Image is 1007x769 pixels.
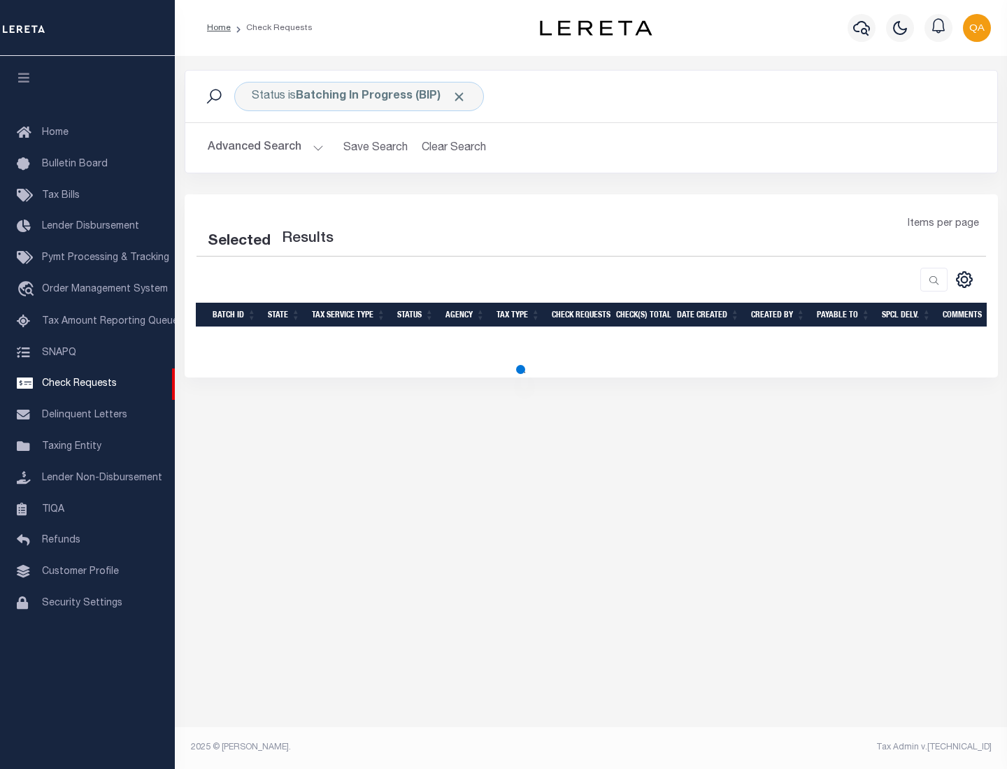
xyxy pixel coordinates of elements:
[937,303,1000,327] th: Comments
[392,303,440,327] th: Status
[42,285,168,294] span: Order Management System
[42,222,139,231] span: Lender Disbursement
[234,82,484,111] div: Click to Edit
[42,317,178,326] span: Tax Amount Reporting Queue
[42,598,122,608] span: Security Settings
[42,253,169,263] span: Pymt Processing & Tracking
[42,442,101,452] span: Taxing Entity
[42,567,119,577] span: Customer Profile
[207,303,262,327] th: Batch Id
[671,303,745,327] th: Date Created
[180,741,592,754] div: 2025 © [PERSON_NAME].
[540,20,652,36] img: logo-dark.svg
[876,303,937,327] th: Spcl Delv.
[546,303,610,327] th: Check Requests
[452,89,466,104] span: Click to Remove
[416,134,492,161] button: Clear Search
[491,303,546,327] th: Tax Type
[610,303,671,327] th: Check(s) Total
[208,231,271,253] div: Selected
[296,91,466,102] b: Batching In Progress (BIP)
[745,303,811,327] th: Created By
[42,504,64,514] span: TIQA
[42,191,80,201] span: Tax Bills
[42,159,108,169] span: Bulletin Board
[306,303,392,327] th: Tax Service Type
[42,536,80,545] span: Refunds
[282,228,334,250] label: Results
[42,379,117,389] span: Check Requests
[335,134,416,161] button: Save Search
[42,128,69,138] span: Home
[208,134,324,161] button: Advanced Search
[262,303,306,327] th: State
[42,347,76,357] span: SNAPQ
[42,473,162,483] span: Lender Non-Disbursement
[207,24,231,32] a: Home
[908,217,979,232] span: Items per page
[811,303,876,327] th: Payable To
[601,741,992,754] div: Tax Admin v.[TECHNICAL_ID]
[17,281,39,299] i: travel_explore
[42,410,127,420] span: Delinquent Letters
[440,303,491,327] th: Agency
[231,22,313,34] li: Check Requests
[963,14,991,42] img: svg+xml;base64,PHN2ZyB4bWxucz0iaHR0cDovL3d3dy53My5vcmcvMjAwMC9zdmciIHBvaW50ZXItZXZlbnRzPSJub25lIi...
